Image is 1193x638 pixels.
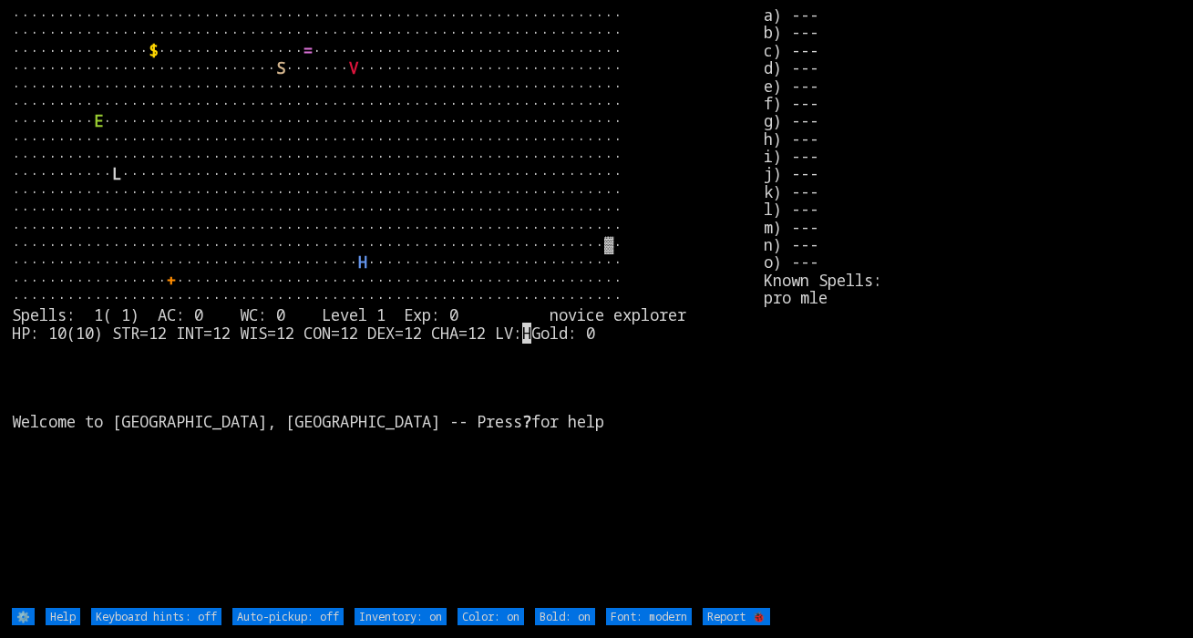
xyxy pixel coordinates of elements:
input: Report 🐞 [703,608,770,625]
font: V [349,57,358,78]
input: Inventory: on [355,608,447,625]
font: = [303,40,313,61]
input: Keyboard hints: off [91,608,221,625]
font: L [112,163,121,184]
larn: ··································································· ·····························... [12,6,764,606]
input: Auto-pickup: off [232,608,344,625]
b: ? [522,411,531,432]
input: Font: modern [606,608,692,625]
input: ⚙️ [12,608,35,625]
input: Color: on [458,608,524,625]
input: Bold: on [535,608,595,625]
mark: H [522,323,531,344]
font: E [94,110,103,131]
font: H [358,252,367,273]
stats: a) --- b) --- c) --- d) --- e) --- f) --- g) --- h) --- i) --- j) --- k) --- l) --- m) --- n) ---... [764,6,1181,606]
input: Help [46,608,80,625]
font: $ [149,40,158,61]
font: + [167,270,176,291]
font: S [276,57,285,78]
